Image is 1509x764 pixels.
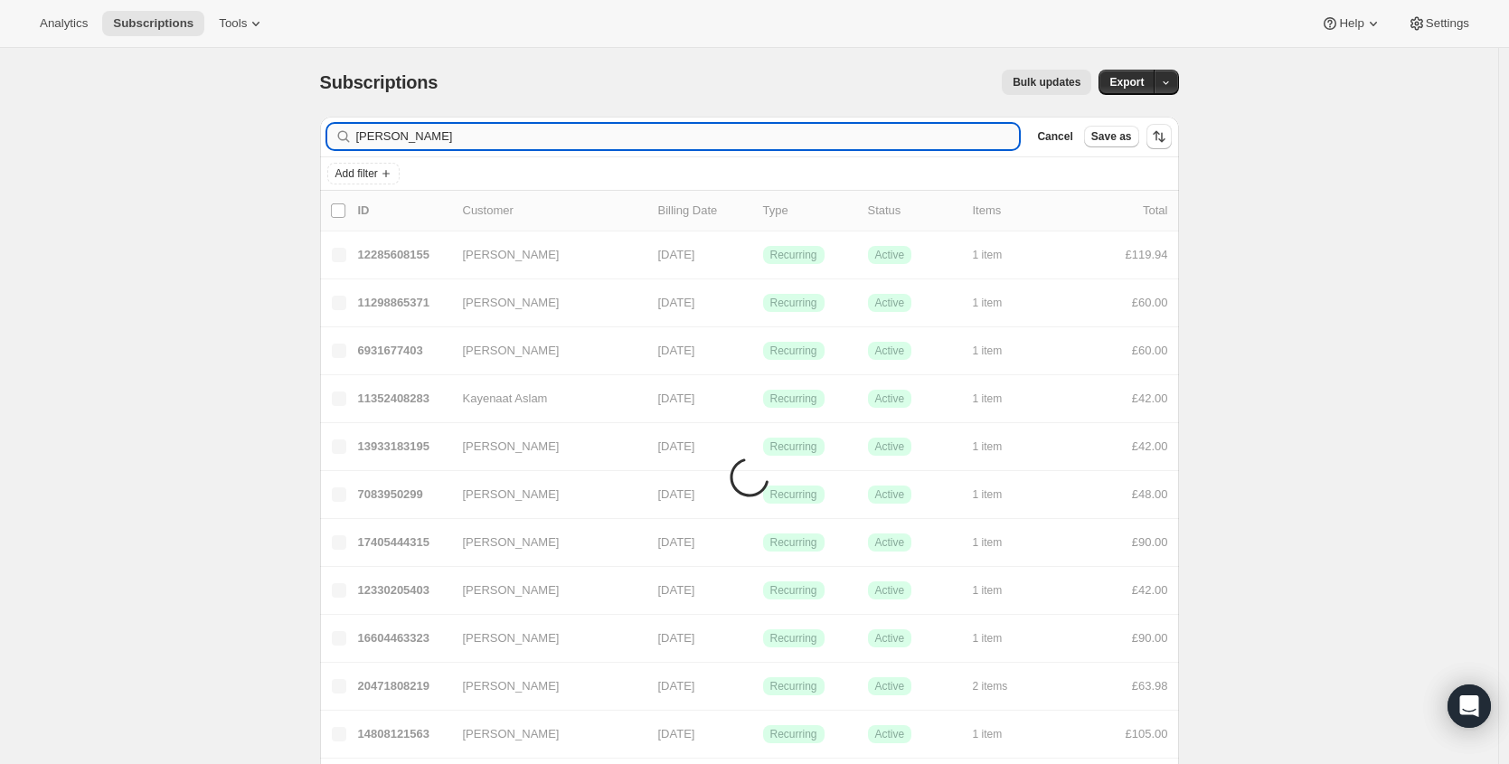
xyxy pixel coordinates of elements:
button: Settings [1397,11,1480,36]
input: Filter subscribers [356,124,1020,149]
button: Save as [1084,126,1139,147]
button: Tools [208,11,276,36]
span: Add filter [335,166,378,181]
span: Subscriptions [320,72,439,92]
span: Bulk updates [1013,75,1080,90]
button: Analytics [29,11,99,36]
button: Cancel [1030,126,1080,147]
span: Tools [219,16,247,31]
button: Bulk updates [1002,70,1091,95]
span: Settings [1426,16,1469,31]
span: Subscriptions [113,16,193,31]
span: Save as [1091,129,1132,144]
button: Sort the results [1146,124,1172,149]
button: Help [1310,11,1392,36]
span: Cancel [1037,129,1072,144]
span: Help [1339,16,1363,31]
button: Subscriptions [102,11,204,36]
button: Export [1099,70,1155,95]
div: Open Intercom Messenger [1448,684,1491,728]
span: Export [1109,75,1144,90]
button: Add filter [327,163,400,184]
span: Analytics [40,16,88,31]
